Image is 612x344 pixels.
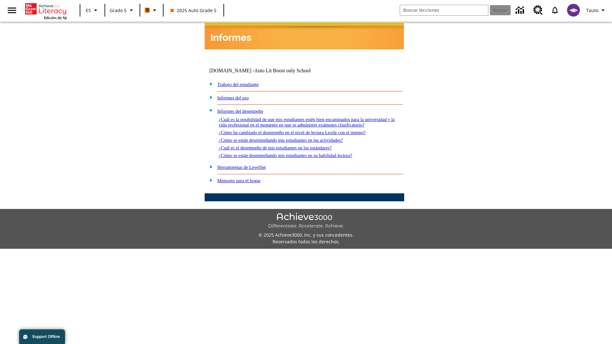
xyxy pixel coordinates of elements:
span: Grado 5 [110,7,127,14]
nobr: Auto Lit Boost only School [254,68,311,73]
a: ¿Cómo se están desempeñando mis estudiantes en las actividades? [219,138,343,143]
a: ¿Cuál es el desempeño de mis estudiantes en los estándares? [219,145,332,150]
button: Abrir el menú lateral [3,1,21,20]
span: 2025 Auto Grade 5 [171,7,216,14]
a: Informes del uso [217,95,249,100]
button: Escoja un nuevo avatar [563,2,584,18]
a: Notificaciones [547,2,563,18]
img: header [205,23,404,49]
span: B [146,6,149,14]
img: plus.gif [206,81,213,87]
img: plus.gif [206,164,213,169]
span: Tauto [586,7,598,14]
a: ¿Cómo ha cambiado el desempeño en el nivel de lectura Lexile con el tiempo? [219,130,366,135]
img: Achieve3000 Differentiate Accelerate Achieve [268,213,344,229]
img: plus.gif [206,177,213,183]
button: Boost El color de la clase es anaranjado. Cambiar el color de la clase. [142,4,161,16]
span: Edición de NJ [44,15,67,20]
span: ES [86,7,91,14]
a: Mensajes para el hogar [217,178,261,183]
a: Informes del desempeño [217,109,263,114]
a: Centro de recursos, Se abrirá en una pestaña nueva. [529,2,547,19]
button: Support Offline [19,329,65,344]
button: Perfil/Configuración [584,4,609,16]
a: Herramientas de LevelSet [217,165,266,170]
img: minus.gif [206,108,213,113]
a: ¿Cómo se están desempeñando mis estudiantes en su habilidad lectora? [219,153,352,158]
button: Lenguaje: ES, Selecciona un idioma [82,4,103,16]
img: avatar image [567,4,580,17]
input: Buscar campo [400,5,488,15]
img: plus.gif [206,94,213,100]
a: ¿Cuál es la posibilidad de que mis estudiantes estén bien encaminados para la universidad y la vi... [219,117,395,127]
span: Support Offline [32,334,60,339]
div: Portada [25,2,67,20]
a: Centro de información [512,2,529,19]
a: Trabajo del estudiante [217,82,259,87]
button: Grado: Grado 5, Elige un grado [107,4,138,16]
td: [DOMAIN_NAME] - [209,68,327,74]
